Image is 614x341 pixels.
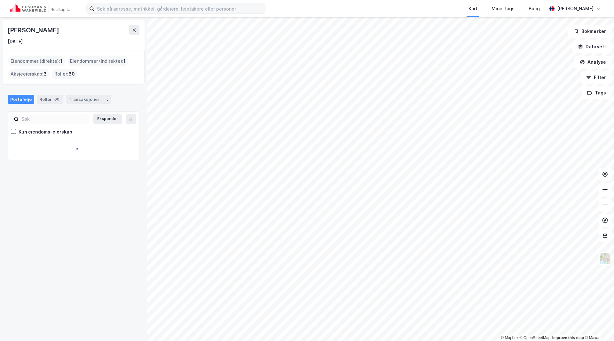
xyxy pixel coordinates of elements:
[66,95,111,104] div: Transaksjoner
[8,38,23,45] div: [DATE]
[10,4,71,13] img: cushman-wakefield-realkapital-logo.202ea83816669bd177139c58696a8fa1.svg
[19,128,72,136] div: Kun eiendoms-eierskap
[8,25,60,35] div: [PERSON_NAME]
[68,142,79,152] img: spinner.a6d8c91a73a9ac5275cf975e30b51cfb.svg
[581,71,611,84] button: Filter
[53,96,61,102] div: 60
[8,95,34,104] div: Portefølje
[60,57,62,65] span: 1
[501,336,518,340] a: Mapbox
[68,70,75,78] span: 60
[468,5,477,12] div: Kart
[582,86,611,99] button: Tags
[37,95,63,104] div: Roller
[102,96,108,102] img: spinner.a6d8c91a73a9ac5275cf975e30b51cfb.svg
[123,57,126,65] span: 1
[599,253,611,265] img: Z
[492,5,515,12] div: Mine Tags
[19,114,89,124] input: Søk
[582,310,614,341] div: Kontrollprogram for chat
[520,336,551,340] a: OpenStreetMap
[572,40,611,53] button: Datasett
[43,70,47,78] span: 3
[8,69,49,79] div: Aksjeeierskap :
[67,56,128,66] div: Eiendommer (Indirekte) :
[582,310,614,341] iframe: Chat Widget
[8,56,65,66] div: Eiendommer (direkte) :
[552,336,584,340] a: Improve this map
[94,4,265,13] input: Søk på adresse, matrikkel, gårdeiere, leietakere eller personer
[568,25,611,38] button: Bokmerker
[93,114,122,124] button: Ekspander
[52,69,77,79] div: Roller :
[529,5,540,12] div: Bolig
[557,5,594,12] div: [PERSON_NAME]
[574,56,611,69] button: Analyse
